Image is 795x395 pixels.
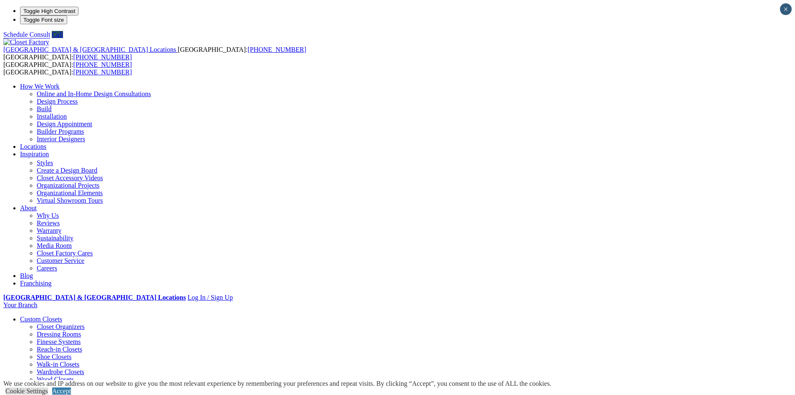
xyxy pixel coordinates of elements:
a: Call [52,31,63,38]
a: Your Branch [3,301,37,308]
a: Warranty [37,227,61,234]
a: Sustainability [37,234,73,242]
a: Locations [20,143,46,150]
a: [GEOGRAPHIC_DATA] & [GEOGRAPHIC_DATA] Locations [3,46,178,53]
a: Log In / Sign Up [187,294,232,301]
a: Interior Designers [37,135,85,143]
a: Schedule Consult [3,31,50,38]
a: [GEOGRAPHIC_DATA] & [GEOGRAPHIC_DATA] Locations [3,294,186,301]
a: Customer Service [37,257,84,264]
a: Wood Closets [37,376,74,383]
span: [GEOGRAPHIC_DATA]: [GEOGRAPHIC_DATA]: [3,61,132,76]
a: Styles [37,159,53,166]
a: Closet Organizers [37,323,85,330]
span: Toggle Font size [23,17,64,23]
a: Closet Factory Cares [37,250,93,257]
a: Wardrobe Closets [37,368,84,375]
a: Media Room [37,242,72,249]
a: Closet Accessory Videos [37,174,103,181]
a: Walk-in Closets [37,361,79,368]
a: Custom Closets [20,316,62,323]
a: Why Us [37,212,59,219]
a: [PHONE_NUMBER] [73,61,132,68]
img: Closet Factory [3,38,49,46]
a: Design Appointment [37,120,92,127]
a: Organizational Projects [37,182,99,189]
a: Organizational Elements [37,189,103,196]
a: Installation [37,113,67,120]
a: Create a Design Board [37,167,97,174]
span: [GEOGRAPHIC_DATA]: [GEOGRAPHIC_DATA]: [3,46,306,61]
a: Dressing Rooms [37,331,81,338]
a: Shoe Closets [37,353,71,360]
a: Build [37,105,52,112]
a: Online and In-Home Design Consultations [37,90,151,97]
a: [PHONE_NUMBER] [247,46,306,53]
a: Finesse Systems [37,338,81,345]
div: We use cookies and IP address on our website to give you the most relevant experience by remember... [3,380,551,387]
button: Toggle Font size [20,15,67,24]
a: Builder Programs [37,128,84,135]
button: Close [780,3,792,15]
a: Franchising [20,280,52,287]
span: Toggle High Contrast [23,8,75,14]
button: Toggle High Contrast [20,7,78,15]
a: Reviews [37,219,60,227]
a: Inspiration [20,150,49,158]
a: Blog [20,272,33,279]
span: [GEOGRAPHIC_DATA] & [GEOGRAPHIC_DATA] Locations [3,46,176,53]
a: Design Process [37,98,78,105]
a: About [20,204,37,212]
a: Product Videos [37,204,78,212]
a: How We Work [20,83,60,90]
a: [PHONE_NUMBER] [73,54,132,61]
a: Cookie Settings [5,387,48,395]
a: Reach-in Closets [37,346,82,353]
a: Careers [37,265,57,272]
a: Accept [52,387,71,395]
a: [PHONE_NUMBER] [73,69,132,76]
a: Virtual Showroom Tours [37,197,103,204]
